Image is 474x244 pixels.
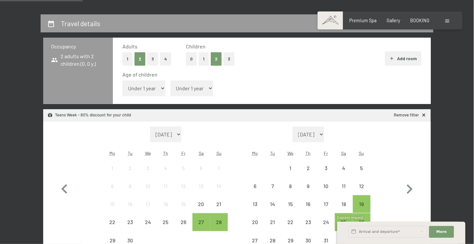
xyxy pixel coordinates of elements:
div: 6 [247,183,263,200]
div: Arrival not possible [121,159,139,177]
div: 5 [175,166,191,182]
div: Arrival not possible [210,195,228,213]
div: 16 [300,201,317,218]
abbr: Sunday [359,150,364,156]
abbr: Thursday [306,150,311,156]
abbr: Tuesday [270,150,275,156]
div: Wed Sep 17 2025 [139,195,157,213]
div: Sun Oct 05 2025 [353,159,371,177]
div: Fri Oct 17 2025 [317,195,335,213]
div: Arrival not possible [157,195,174,213]
a: Gallery [387,18,400,23]
div: 12 [354,183,370,200]
div: Thu Sep 18 2025 [157,195,174,213]
h3: Occupancy [51,43,105,50]
div: Arrival not possible [317,195,335,213]
div: 27 [193,219,210,236]
div: Arrival not possible [121,177,139,195]
div: Arrival not possible [264,213,282,231]
div: Sat Sep 13 2025 [192,177,210,195]
div: Fri Sep 12 2025 [174,177,192,195]
div: Arrival not possible [264,177,282,195]
div: 18 [157,201,174,218]
div: Arrival not possible [300,213,317,231]
div: 1 [282,166,299,182]
div: Fri Sep 19 2025 [174,195,192,213]
div: 28 [211,219,227,236]
div: 14 [264,201,281,218]
span: 2 adults with 2 children (0, 0 y.) [51,53,105,67]
abbr: Wednesday [145,150,151,156]
button: More [429,226,454,238]
div: 19 [175,201,191,218]
div: 5 [354,166,370,182]
div: Wed Sep 03 2025 [139,159,157,177]
div: Sat Oct 18 2025 [335,195,353,213]
div: 15 [282,201,299,218]
div: 20 [247,219,263,236]
abbr: Thursday [163,150,168,156]
abbr: Saturday [341,150,346,156]
div: Mon Sep 08 2025 [103,177,121,195]
div: 14 [211,183,227,200]
div: Arrival not possible [335,177,353,195]
button: 4 [160,52,171,66]
div: Mon Oct 06 2025 [246,177,264,195]
div: Arrival not possible [246,213,264,231]
div: 18 [336,201,352,218]
div: Tue Oct 21 2025 [264,213,282,231]
div: Age of children [122,71,416,78]
div: 23 [122,219,138,236]
button: Add room [385,51,421,66]
div: Arrival not possible [300,177,317,195]
a: Remove filter [394,112,427,118]
div: Wed Sep 24 2025 [139,213,157,231]
div: Arrival not possible [192,177,210,195]
div: Sun Oct 19 2025 [353,195,371,213]
div: 2 [122,166,138,182]
div: Arrival not possible [353,177,371,195]
div: Tue Oct 14 2025 [264,195,282,213]
abbr: Sunday [216,150,222,156]
div: 6 [193,166,210,182]
div: Arrival not possible [282,213,299,231]
div: Arrival not possible [246,177,264,195]
div: Mon Sep 01 2025 [103,159,121,177]
div: Arrival not possible [157,177,174,195]
div: Thu Oct 16 2025 [300,195,317,213]
div: Arrival not possible [121,213,139,231]
div: Arrival not possible [121,195,139,213]
div: Thu Sep 04 2025 [157,159,174,177]
div: Arrival not possible [282,177,299,195]
div: Sat Sep 27 2025 [192,213,210,231]
abbr: Monday [109,150,115,156]
span: Premium Spa [349,18,376,23]
div: Sun Oct 12 2025 [353,177,371,195]
div: Arrival not possible [300,195,317,213]
div: 19 [354,201,370,218]
div: 13 [193,183,210,200]
div: Arrival not possible [282,159,299,177]
a: BOOKING [410,18,429,23]
div: Thu Oct 09 2025 [300,177,317,195]
div: Arrival not possible [335,195,353,213]
div: 16 [122,201,138,218]
div: 17 [318,201,334,218]
div: 8 [104,183,120,200]
div: 10 [318,183,334,200]
div: 11 [336,183,352,200]
div: Arrival not possible [174,177,192,195]
div: Arrival possible [335,213,353,231]
div: Arrival not possible [210,177,228,195]
div: 10 [140,183,156,200]
div: 24 [140,219,156,236]
div: Arrival not possible [103,159,121,177]
div: 24 [318,219,334,236]
div: 8 [282,183,299,200]
div: Thu Oct 23 2025 [300,213,317,231]
div: 4 [336,166,352,182]
div: Sun Oct 26 2025 [353,213,371,231]
div: Tue Sep 02 2025 [121,159,139,177]
span: More [436,229,447,235]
